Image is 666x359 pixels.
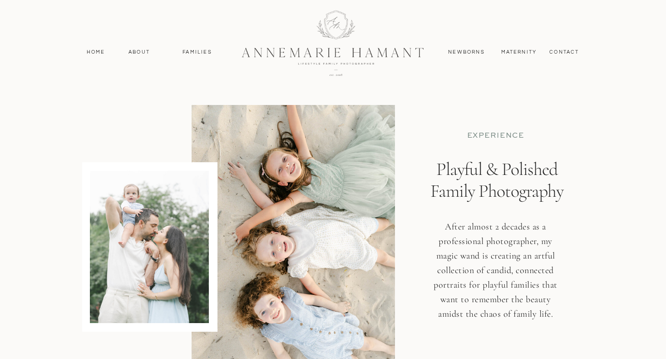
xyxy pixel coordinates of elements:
[445,48,488,56] a: Newborns
[423,158,571,241] h1: Playful & Polished Family Photography
[440,131,552,140] p: EXPERIENCE
[501,48,536,56] a: MAternity
[545,48,584,56] a: contact
[177,48,218,56] a: Families
[429,219,562,336] h3: After almost 2 decades as a professional photographer, my magic wand is creating an artful collec...
[126,48,153,56] a: About
[83,48,109,56] a: Home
